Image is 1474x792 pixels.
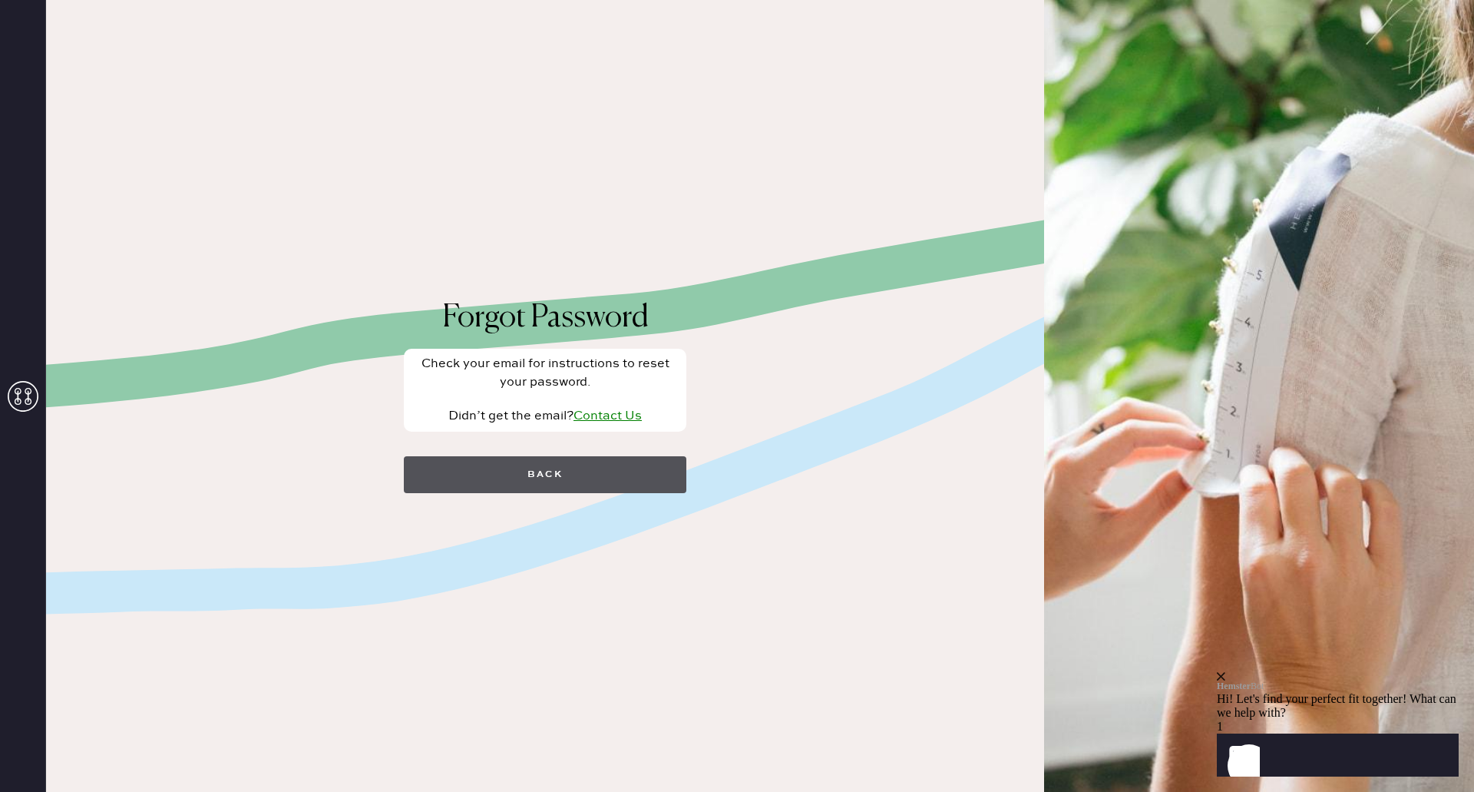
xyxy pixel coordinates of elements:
a: Contact Us [573,409,642,423]
div: Didn’t get the email? [410,407,680,426]
h1: Forgot Password [404,300,686,336]
iframe: Front Chat [1217,578,1470,789]
button: Back [404,456,686,493]
div: Check your email for instructions to reset your password. [410,355,680,392]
